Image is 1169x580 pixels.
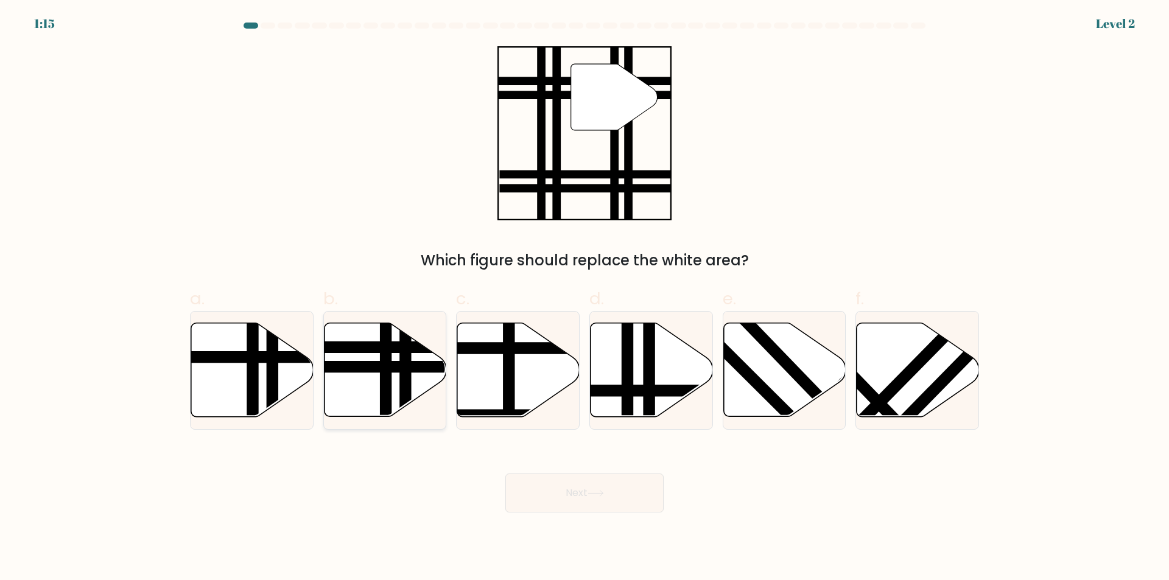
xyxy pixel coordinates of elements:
[589,287,604,310] span: d.
[323,287,338,310] span: b.
[456,287,469,310] span: c.
[855,287,864,310] span: f.
[190,287,205,310] span: a.
[1096,15,1135,33] div: Level 2
[505,473,664,512] button: Next
[571,64,658,130] g: "
[34,15,55,33] div: 1:15
[197,250,972,271] div: Which figure should replace the white area?
[723,287,736,310] span: e.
